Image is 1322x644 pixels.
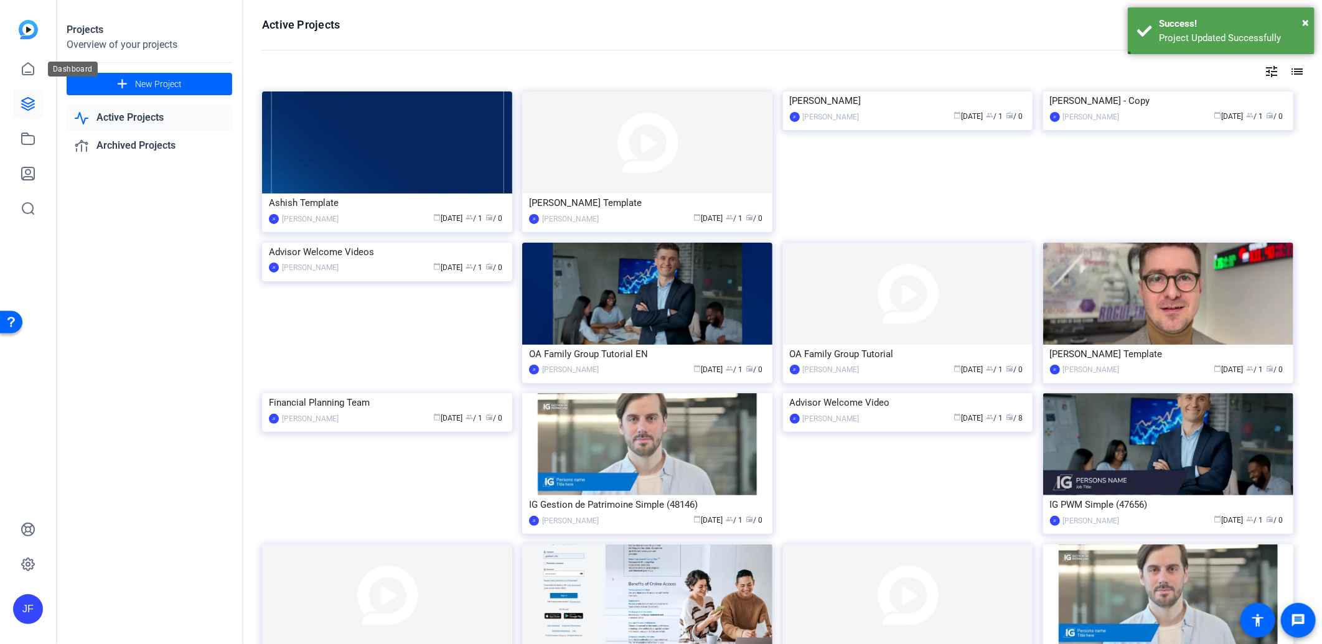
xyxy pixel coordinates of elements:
[746,213,753,221] span: radio
[1214,365,1222,372] span: calendar_today
[269,414,279,424] div: JF
[693,365,723,374] span: [DATE]
[726,515,733,523] span: group
[954,365,983,374] span: [DATE]
[954,111,961,119] span: calendar_today
[529,194,766,212] div: [PERSON_NAME] Template
[1247,516,1263,525] span: / 1
[746,365,762,374] span: / 0
[269,214,279,224] div: JF
[1050,495,1287,514] div: IG PWM Simple (47656)
[746,515,753,523] span: radio
[48,62,98,77] div: Dashboard
[1063,111,1120,123] div: [PERSON_NAME]
[485,413,493,421] span: radio
[954,414,983,422] span: [DATE]
[1214,365,1244,374] span: [DATE]
[1214,516,1244,525] span: [DATE]
[19,20,38,39] img: blue-gradient.svg
[693,365,701,372] span: calendar_today
[529,345,766,363] div: OA Family Group Tutorial EN
[67,133,232,159] a: Archived Projects
[1214,111,1222,119] span: calendar_today
[1247,111,1254,119] span: group
[986,413,993,421] span: group
[67,37,232,52] div: Overview of your projects
[466,413,473,421] span: group
[1006,112,1023,121] span: / 0
[115,77,130,92] mat-icon: add
[1247,112,1263,121] span: / 1
[1267,515,1274,523] span: radio
[269,263,279,273] div: JF
[1267,365,1283,374] span: / 0
[1302,13,1309,32] button: Close
[803,111,860,123] div: [PERSON_NAME]
[1006,365,1023,374] span: / 0
[269,194,505,212] div: Ashish Template
[1050,91,1287,110] div: [PERSON_NAME] - Copy
[1291,613,1306,628] mat-icon: message
[1006,111,1013,119] span: radio
[790,91,1026,110] div: [PERSON_NAME]
[485,414,502,422] span: / 0
[433,213,441,221] span: calendar_today
[529,495,766,514] div: IG Gestion de Patrimoine Simple (48146)
[433,214,462,223] span: [DATE]
[67,105,232,131] a: Active Projects
[1006,413,1013,421] span: radio
[803,363,860,376] div: [PERSON_NAME]
[726,213,733,221] span: group
[790,414,800,424] div: JF
[1050,112,1060,122] div: JF
[1159,17,1305,31] div: Success!
[1267,111,1274,119] span: radio
[1050,516,1060,526] div: JF
[1214,515,1222,523] span: calendar_today
[726,365,733,372] span: group
[529,214,539,224] div: JF
[986,414,1003,422] span: / 1
[1247,515,1254,523] span: group
[433,414,462,422] span: [DATE]
[1247,365,1263,374] span: / 1
[1302,15,1309,30] span: ×
[954,413,961,421] span: calendar_today
[485,263,502,272] span: / 0
[1288,64,1303,79] mat-icon: list
[790,345,1026,363] div: OA Family Group Tutorial
[67,73,232,95] button: New Project
[1267,112,1283,121] span: / 0
[1063,515,1120,527] div: [PERSON_NAME]
[986,365,1003,374] span: / 1
[726,365,743,374] span: / 1
[433,263,441,270] span: calendar_today
[746,516,762,525] span: / 0
[1159,31,1305,45] div: Project Updated Successfully
[746,365,753,372] span: radio
[693,213,701,221] span: calendar_today
[986,111,993,119] span: group
[282,261,339,274] div: [PERSON_NAME]
[466,213,473,221] span: group
[693,214,723,223] span: [DATE]
[1267,365,1274,372] span: radio
[1250,613,1265,628] mat-icon: accessibility
[466,263,473,270] span: group
[485,213,493,221] span: radio
[1006,365,1013,372] span: radio
[466,214,482,223] span: / 1
[1247,365,1254,372] span: group
[542,213,599,225] div: [PERSON_NAME]
[466,263,482,272] span: / 1
[746,214,762,223] span: / 0
[282,213,339,225] div: [PERSON_NAME]
[67,22,232,37] div: Projects
[726,214,743,223] span: / 1
[790,112,800,122] div: JF
[135,78,182,91] span: New Project
[954,112,983,121] span: [DATE]
[485,263,493,270] span: radio
[542,515,599,527] div: [PERSON_NAME]
[1063,363,1120,376] div: [PERSON_NAME]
